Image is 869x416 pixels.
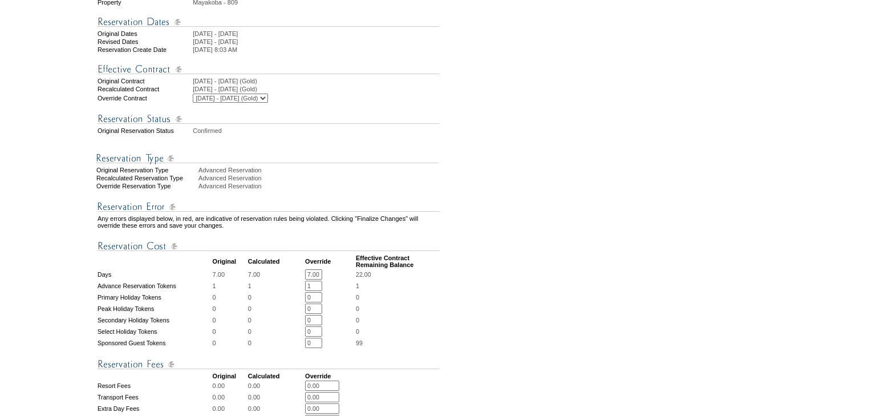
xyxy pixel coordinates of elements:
[98,62,440,76] img: Effective Contract
[248,304,304,314] td: 0
[96,175,197,181] div: Recalculated Reservation Type
[98,357,440,371] img: Reservation Fees
[98,127,192,134] td: Original Reservation Status
[98,281,212,291] td: Advance Reservation Tokens
[213,281,247,291] td: 1
[96,167,197,173] div: Original Reservation Type
[248,281,304,291] td: 1
[98,46,192,53] td: Reservation Create Date
[98,315,212,325] td: Secondary Holiday Tokens
[98,304,212,314] td: Peak Holiday Tokens
[248,338,304,348] td: 0
[98,86,192,92] td: Recalculated Contract
[356,255,440,268] td: Effective Contract Remaining Balance
[213,292,247,302] td: 0
[98,38,192,45] td: Revised Dates
[98,392,212,402] td: Transport Fees
[193,78,440,84] td: [DATE] - [DATE] (Gold)
[193,38,440,45] td: [DATE] - [DATE]
[305,255,355,268] td: Override
[198,167,441,173] div: Advanced Reservation
[198,175,441,181] div: Advanced Reservation
[98,269,212,280] td: Days
[213,392,247,402] td: 0.00
[213,373,247,379] td: Original
[213,315,247,325] td: 0
[98,215,440,229] td: Any errors displayed below, in red, are indicative of reservation rules being violated. Clicking ...
[98,292,212,302] td: Primary Holiday Tokens
[193,86,440,92] td: [DATE] - [DATE] (Gold)
[356,317,359,324] span: 0
[213,403,247,414] td: 0.00
[198,183,441,189] div: Advanced Reservation
[356,294,359,301] span: 0
[356,305,359,312] span: 0
[98,200,440,214] img: Reservation Errors
[98,381,212,391] td: Resort Fees
[96,151,438,165] img: Reservation Type
[356,271,371,278] span: 22.00
[248,392,304,402] td: 0.00
[98,30,192,37] td: Original Dates
[356,328,359,335] span: 0
[98,94,192,103] td: Override Contract
[248,403,304,414] td: 0.00
[213,255,247,268] td: Original
[193,30,440,37] td: [DATE] - [DATE]
[213,326,247,337] td: 0
[248,381,304,391] td: 0.00
[193,127,440,134] td: Confirmed
[248,255,304,268] td: Calculated
[98,239,440,253] img: Reservation Cost
[305,373,355,379] td: Override
[248,315,304,325] td: 0
[98,112,440,126] img: Reservation Status
[213,304,247,314] td: 0
[98,78,192,84] td: Original Contract
[248,326,304,337] td: 0
[193,46,440,53] td: [DATE] 8:03 AM
[98,15,440,29] img: Reservation Dates
[248,269,304,280] td: 7.00
[98,326,212,337] td: Select Holiday Tokens
[356,340,363,346] span: 99
[356,282,359,289] span: 1
[98,403,212,414] td: Extra Day Fees
[98,338,212,348] td: Sponsored Guest Tokens
[213,269,247,280] td: 7.00
[213,381,247,391] td: 0.00
[96,183,197,189] div: Override Reservation Type
[248,292,304,302] td: 0
[213,338,247,348] td: 0
[248,373,304,379] td: Calculated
